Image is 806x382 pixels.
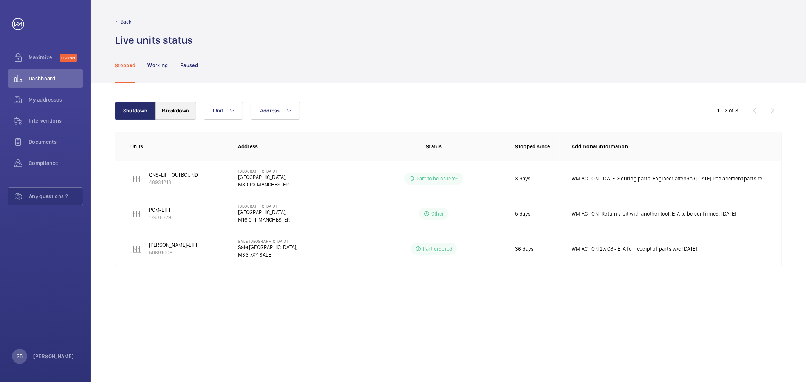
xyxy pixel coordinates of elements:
p: M33 7XY SALE [238,251,297,259]
p: [GEOGRAPHIC_DATA], [238,173,289,181]
p: Sale [GEOGRAPHIC_DATA] [238,239,297,243]
p: Part to be ordered [416,175,459,182]
span: Maximize [29,54,60,61]
span: My addresses [29,96,83,103]
p: 50691008 [149,249,198,256]
span: Any questions ? [29,193,83,200]
p: [GEOGRAPHIC_DATA], [238,208,290,216]
p: WM ACTION- [DATE] Souring parts. Engineer attended [DATE] Replacement parts required [572,175,766,182]
p: [GEOGRAPHIC_DATA] [238,169,289,173]
span: Unit [213,108,223,114]
p: Additional information [572,143,766,150]
p: M8 0RX MANCHESTER [238,181,289,188]
p: 5 days [515,210,531,217]
p: WM ACTION- Return visit with another tool. ETA to be confirmed. [DATE] [572,210,736,217]
p: Working [147,62,168,69]
p: WM ACTION 27/08 - ETA for receipt of parts w/c [DATE] [572,245,697,253]
p: Part ordered [423,245,452,253]
span: Address [260,108,280,114]
p: Sale [GEOGRAPHIC_DATA], [238,243,297,251]
p: M16 0TT MANCHESTER [238,216,290,223]
p: [GEOGRAPHIC_DATA] [238,204,290,208]
p: Paused [180,62,198,69]
button: Unit [204,102,243,120]
p: 3 days [515,175,531,182]
p: [PERSON_NAME]-LIFT [149,241,198,249]
p: QNS-LIFT OUTBOUND [149,171,198,179]
p: POM-LIFT [149,206,171,214]
p: Other [431,210,444,217]
button: Shutdown [115,102,156,120]
p: 17938779 [149,214,171,221]
p: 48931218 [149,179,198,186]
button: Address [251,102,300,120]
p: Status [370,143,498,150]
p: SB [17,353,23,360]
img: elevator.svg [132,209,141,218]
p: Address [238,143,365,150]
span: Dashboard [29,75,83,82]
h1: Live units status [115,33,193,47]
span: Interventions [29,117,83,125]
p: Back [121,18,132,26]
p: Units [130,143,226,150]
p: [PERSON_NAME] [33,353,74,360]
button: Breakdown [155,102,196,120]
span: Compliance [29,159,83,167]
div: 1 – 3 of 3 [717,107,738,114]
img: elevator.svg [132,174,141,183]
p: Stopped since [515,143,560,150]
img: elevator.svg [132,244,141,253]
p: 36 days [515,245,534,253]
span: Documents [29,138,83,146]
span: Discover [60,54,77,62]
p: Stopped [115,62,135,69]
